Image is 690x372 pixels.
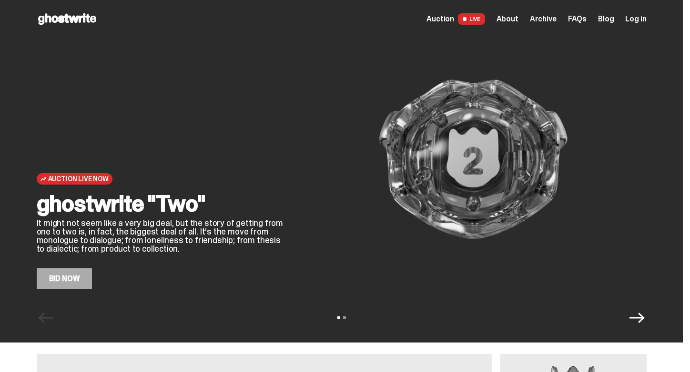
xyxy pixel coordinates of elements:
img: ghostwrite "Two" [300,29,647,289]
span: Auction [426,15,454,23]
button: View slide 2 [343,316,346,319]
button: Next [629,310,645,325]
a: Archive [530,15,557,23]
span: Auction Live Now [48,175,109,183]
p: It might not seem like a very big deal, but the story of getting from one to two is, in fact, the... [37,219,284,253]
h2: ghostwrite "Two" [37,192,284,215]
a: FAQs [568,15,587,23]
a: Bid Now [37,268,92,289]
span: LIVE [458,13,485,25]
a: Log in [625,15,646,23]
a: About [497,15,518,23]
button: View slide 1 [337,316,340,319]
a: Blog [598,15,614,23]
a: Auction LIVE [426,13,485,25]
